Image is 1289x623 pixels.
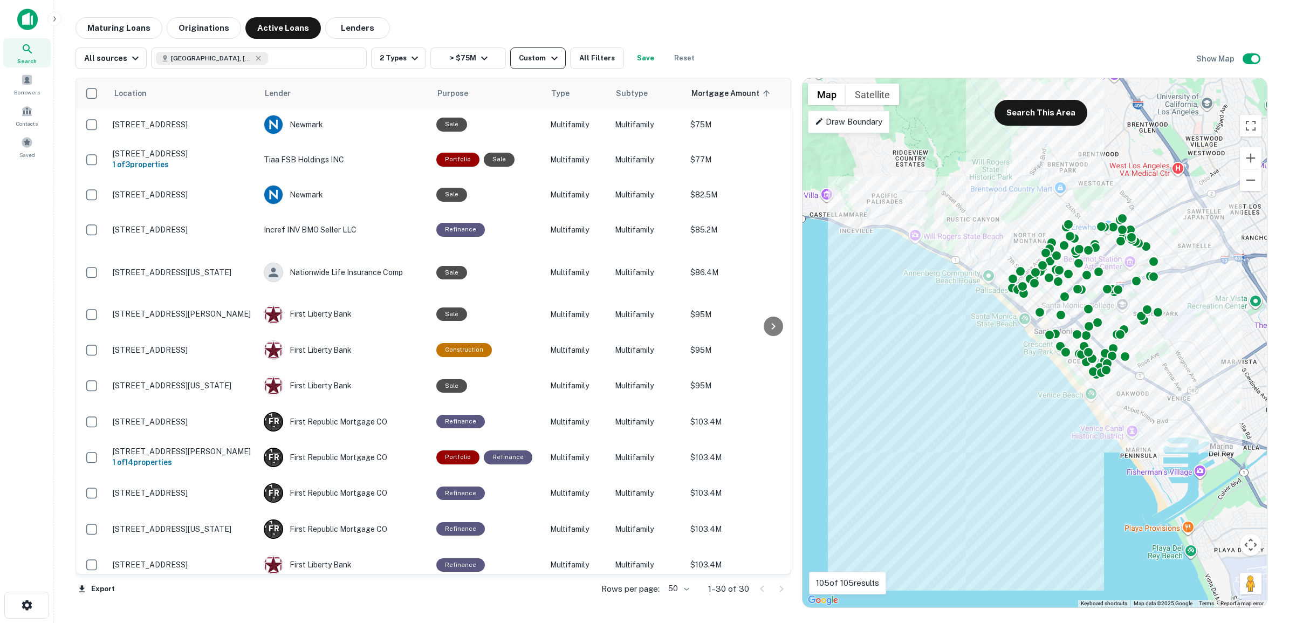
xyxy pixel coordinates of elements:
p: [STREET_ADDRESS][PERSON_NAME] [113,447,253,456]
p: Multifamily [550,559,604,571]
h6: 1 of 14 properties [113,456,253,468]
p: Multifamily [550,523,604,535]
div: Newmark [264,115,426,134]
p: [STREET_ADDRESS] [113,560,253,570]
img: picture [264,115,283,134]
p: Multifamily [615,416,680,428]
div: First Liberty Bank [264,305,426,324]
p: $77M [690,154,798,166]
p: [STREET_ADDRESS] [113,417,253,427]
p: Multifamily [615,154,680,166]
div: Custom [519,52,560,65]
div: Contacts [3,101,51,130]
p: $95M [690,309,798,320]
button: Maturing Loans [76,17,162,39]
a: Borrowers [3,70,51,99]
div: This loan purpose was for refinancing [436,487,485,500]
div: First Liberty Bank [264,376,426,395]
p: $103.4M [690,487,798,499]
span: Saved [19,150,35,159]
p: Multifamily [615,224,680,236]
p: Draw Boundary [815,115,882,128]
img: Google [805,593,841,607]
p: Multifamily [615,523,680,535]
a: Open this area in Google Maps (opens a new window) [805,593,841,607]
p: Multifamily [615,119,680,131]
p: [STREET_ADDRESS] [113,149,253,159]
button: All Filters [570,47,624,69]
th: Lender [258,78,431,108]
button: Reset [667,47,702,69]
div: This loan purpose was for refinancing [436,522,485,536]
p: Multifamily [550,266,604,278]
button: Map camera controls [1240,534,1261,556]
iframe: Chat Widget [1235,537,1289,588]
p: 1–30 of 30 [708,583,749,595]
a: Terms (opens in new tab) [1199,600,1214,606]
p: Multifamily [550,189,604,201]
p: Multifamily [550,154,604,166]
img: picture [264,556,283,574]
span: [GEOGRAPHIC_DATA], [GEOGRAPHIC_DATA], [GEOGRAPHIC_DATA] [171,53,252,63]
a: Report a map error [1221,600,1264,606]
p: $75M [690,119,798,131]
p: Multifamily [550,224,604,236]
div: This loan purpose was for refinancing [436,558,485,572]
span: Location [114,87,161,100]
div: 50 [664,581,691,597]
p: Multifamily [615,559,680,571]
button: Keyboard shortcuts [1081,600,1127,607]
p: Multifamily [615,380,680,392]
p: [STREET_ADDRESS][PERSON_NAME] [113,309,253,319]
p: $103.4M [690,451,798,463]
p: Multifamily [550,309,604,320]
span: Lender [265,87,291,100]
button: Custom [510,47,565,69]
span: Map data ©2025 Google [1134,600,1192,606]
button: > $75M [430,47,506,69]
img: picture [264,305,283,324]
p: Multifamily [615,487,680,499]
th: Location [107,78,258,108]
button: Active Loans [245,17,321,39]
p: Multifamily [615,266,680,278]
span: Mortgage Amount [691,87,773,100]
p: F R [269,523,279,535]
div: Search [3,38,51,67]
p: $95M [690,344,798,356]
th: Subtype [609,78,685,108]
div: Sale [436,266,467,279]
p: $103.4M [690,416,798,428]
div: This loan purpose was for refinancing [436,223,485,236]
p: Incref INV BMO Seller LLC [264,224,426,236]
p: [STREET_ADDRESS][US_STATE] [113,381,253,391]
div: 0 0 [803,78,1267,607]
div: Sale [484,153,515,166]
div: All sources [84,52,142,65]
button: Zoom in [1240,147,1261,169]
button: Lenders [325,17,390,39]
button: Export [76,581,118,597]
p: Multifamily [615,309,680,320]
p: Multifamily [550,451,604,463]
div: Sale [436,307,467,321]
div: This loan purpose was for refinancing [436,415,485,428]
div: First Liberty Bank [264,340,426,360]
p: Multifamily [550,344,604,356]
p: Multifamily [550,487,604,499]
p: $86.4M [690,266,798,278]
p: Tiaa FSB Holdings INC [264,154,426,166]
p: [STREET_ADDRESS] [113,345,253,355]
div: Saved [3,132,51,161]
button: Show street map [808,84,846,105]
button: Zoom out [1240,169,1261,191]
button: Show satellite imagery [846,84,899,105]
p: F R [269,416,279,427]
p: Rows per page: [601,583,660,595]
img: capitalize-icon.png [17,9,38,30]
img: picture [264,341,283,359]
div: First Republic Mortgage CO [264,448,426,467]
p: Multifamily [550,119,604,131]
p: $85.2M [690,224,798,236]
